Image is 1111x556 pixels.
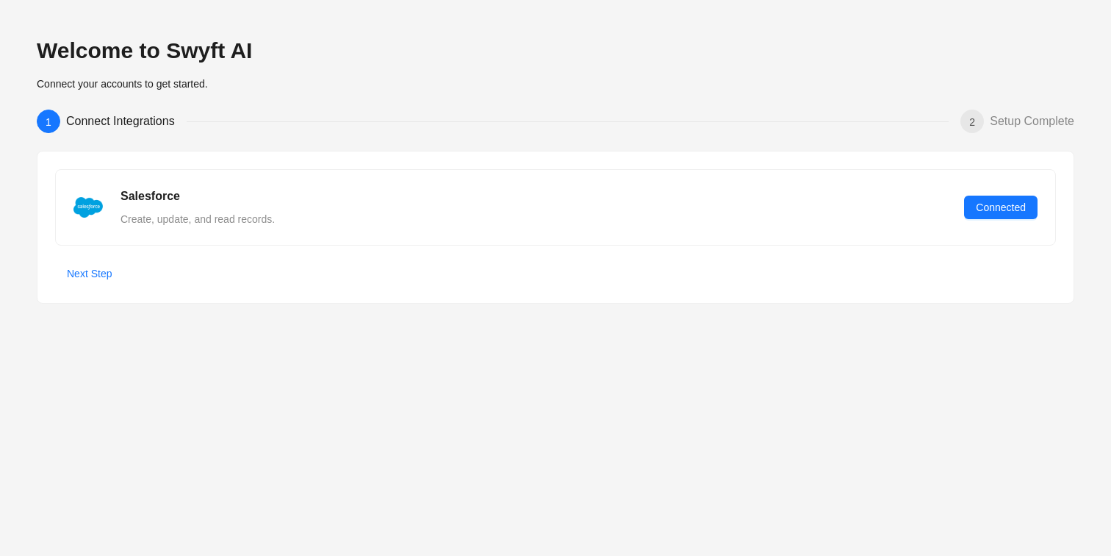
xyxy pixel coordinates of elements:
[969,116,975,128] span: 2
[73,197,103,218] img: salesforce-ChMvK6Xa.png
[121,213,275,225] span: Create, update, and read records.
[976,199,1026,215] span: Connected
[37,78,208,90] span: Connect your accounts to get started.
[66,110,187,133] div: Connect Integrations
[964,196,1038,219] button: Connected
[55,262,123,285] button: Next Step
[67,265,112,282] span: Next Step
[990,110,1074,133] div: Setup Complete
[37,37,1074,65] h2: Welcome to Swyft AI
[46,116,51,128] span: 1
[121,188,180,205] h5: Salesforce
